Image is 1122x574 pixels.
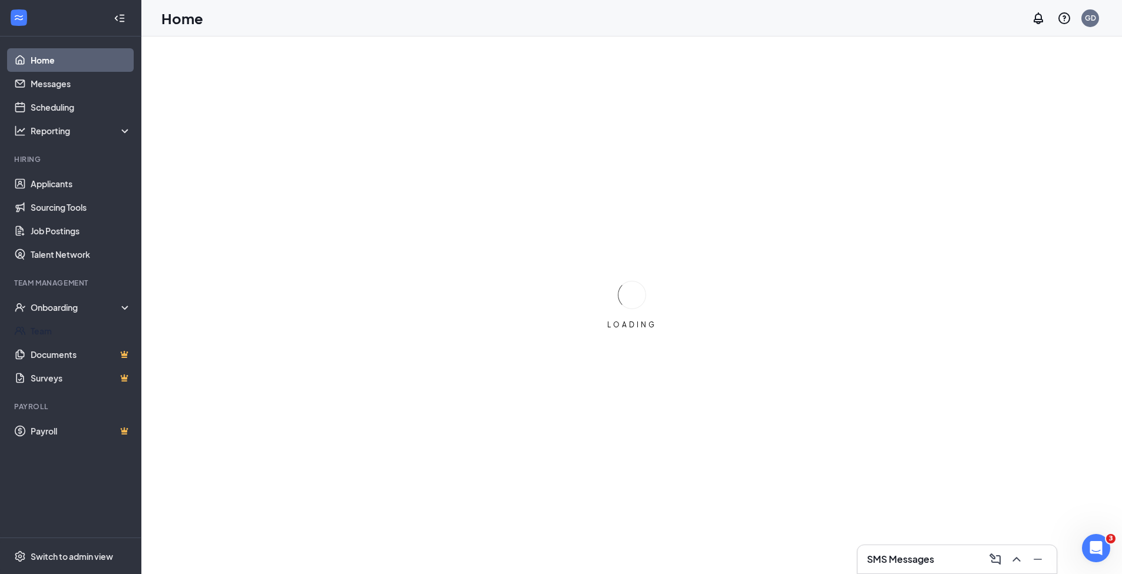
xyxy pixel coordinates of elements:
div: Reporting [31,125,132,137]
div: LOADING [603,320,661,330]
div: Payroll [14,402,129,412]
svg: WorkstreamLogo [13,12,25,24]
div: Onboarding [31,301,121,313]
div: Hiring [14,154,129,164]
svg: Minimize [1031,552,1045,566]
svg: QuestionInfo [1057,11,1071,25]
a: PayrollCrown [31,419,131,443]
a: Talent Network [31,243,131,266]
svg: Analysis [14,125,26,137]
a: Home [31,48,131,72]
div: Switch to admin view [31,550,113,562]
svg: Notifications [1031,11,1045,25]
iframe: Intercom live chat [1082,534,1110,562]
button: Minimize [1028,550,1047,569]
h1: Home [161,8,203,28]
a: DocumentsCrown [31,343,131,366]
svg: UserCheck [14,301,26,313]
svg: ChevronUp [1010,552,1024,566]
h3: SMS Messages [867,553,934,566]
div: Team Management [14,278,129,288]
button: ComposeMessage [986,550,1005,569]
span: 3 [1106,534,1116,543]
a: Sourcing Tools [31,195,131,219]
a: Job Postings [31,219,131,243]
a: Scheduling [31,95,131,119]
a: SurveysCrown [31,366,131,390]
a: Messages [31,72,131,95]
a: Team [31,319,131,343]
svg: Settings [14,550,26,562]
button: ChevronUp [1007,550,1026,569]
svg: ComposeMessage [988,552,1002,566]
div: GD [1085,13,1096,23]
svg: Collapse [114,12,125,24]
a: Applicants [31,172,131,195]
